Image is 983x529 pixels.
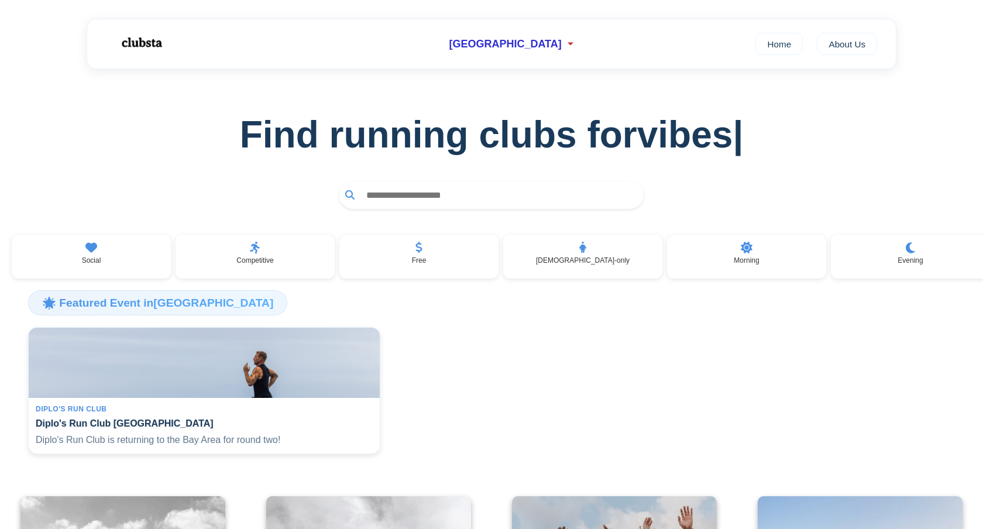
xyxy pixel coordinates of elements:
h1: Find running clubs for [19,113,964,156]
span: vibes [637,113,744,156]
p: [DEMOGRAPHIC_DATA]-only [536,256,630,264]
span: | [733,114,743,156]
p: Evening [898,256,923,264]
h4: Diplo's Run Club [GEOGRAPHIC_DATA] [36,418,373,429]
p: Free [412,256,427,264]
p: Morning [734,256,759,264]
img: Diplo's Run Club San Francisco [29,328,380,398]
a: About Us [817,33,877,55]
h3: 🌟 Featured Event in [GEOGRAPHIC_DATA] [28,290,287,315]
p: Diplo's Run Club is returning to the Bay Area for round two! [36,434,373,446]
p: Competitive [236,256,273,264]
div: Diplo's Run Club [36,405,373,413]
img: Logo [106,28,176,57]
p: Social [82,256,101,264]
span: [GEOGRAPHIC_DATA] [449,38,561,50]
a: Home [755,33,803,55]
